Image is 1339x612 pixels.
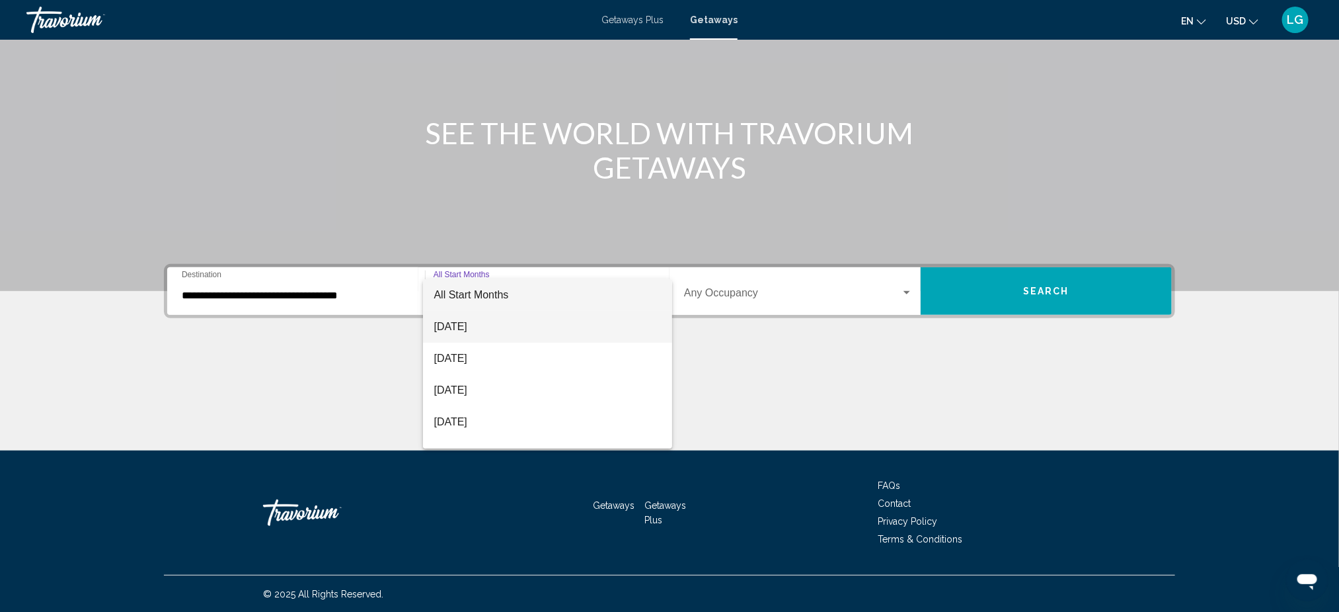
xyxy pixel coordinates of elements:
[1286,559,1328,601] iframe: Button to launch messaging window
[434,311,662,343] span: [DATE]
[434,289,508,300] span: All Start Months
[434,374,662,406] span: [DATE]
[434,438,662,470] span: [DATE]
[434,343,662,374] span: [DATE]
[434,406,662,438] span: [DATE]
